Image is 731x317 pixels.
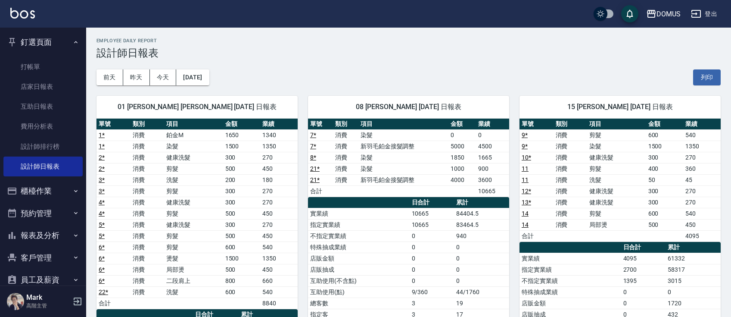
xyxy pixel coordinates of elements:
[223,230,261,242] td: 500
[683,197,721,208] td: 270
[454,286,509,298] td: 44/1760
[3,202,83,225] button: 預約管理
[308,230,410,242] td: 不指定實業績
[454,298,509,309] td: 19
[260,185,298,197] td: 270
[476,141,509,152] td: 4500
[223,185,261,197] td: 300
[164,264,223,275] td: 局部燙
[454,275,509,286] td: 0
[448,152,476,163] td: 1850
[223,119,261,130] th: 金額
[260,264,298,275] td: 450
[621,253,666,264] td: 4095
[410,219,454,230] td: 10665
[223,242,261,253] td: 600
[260,253,298,264] td: 1350
[358,129,448,141] td: 染髮
[554,219,588,230] td: 消費
[554,174,588,185] td: 消費
[621,5,638,22] button: save
[223,152,261,163] td: 300
[454,264,509,275] td: 0
[519,286,621,298] td: 特殊抽成業績
[522,221,529,228] a: 14
[519,275,621,286] td: 不指定實業績
[454,208,509,219] td: 84404.5
[223,253,261,264] td: 1500
[3,31,83,53] button: 釘選頁面
[522,210,529,217] a: 14
[666,253,721,264] td: 61332
[454,253,509,264] td: 0
[454,197,509,208] th: 累計
[164,197,223,208] td: 健康洗髮
[223,163,261,174] td: 500
[223,264,261,275] td: 500
[96,69,123,85] button: 前天
[3,247,83,269] button: 客戶管理
[333,163,358,174] td: 消費
[164,253,223,264] td: 燙髮
[358,152,448,163] td: 染髮
[164,208,223,219] td: 剪髮
[666,275,721,286] td: 3015
[646,208,684,219] td: 600
[522,176,529,183] a: 11
[10,8,35,19] img: Logo
[693,69,721,85] button: 列印
[260,174,298,185] td: 180
[587,129,646,141] td: 剪髮
[554,197,588,208] td: 消費
[260,119,298,130] th: 業績
[26,302,70,310] p: 高階主管
[554,208,588,219] td: 消費
[621,286,666,298] td: 0
[554,185,588,197] td: 消費
[448,141,476,152] td: 5000
[410,275,454,286] td: 0
[26,293,70,302] h5: Mark
[164,230,223,242] td: 剪髮
[308,264,410,275] td: 店販抽成
[308,185,333,197] td: 合計
[164,286,223,298] td: 洗髮
[646,219,684,230] td: 500
[308,253,410,264] td: 店販金額
[131,197,165,208] td: 消費
[131,185,165,197] td: 消費
[260,286,298,298] td: 540
[646,129,684,141] td: 600
[476,163,509,174] td: 900
[164,174,223,185] td: 洗髮
[260,163,298,174] td: 450
[587,174,646,185] td: 洗髮
[260,208,298,219] td: 450
[476,174,509,185] td: 3600
[223,197,261,208] td: 300
[454,230,509,242] td: 940
[223,141,261,152] td: 1500
[410,242,454,253] td: 0
[519,230,554,242] td: 合計
[308,298,410,309] td: 總客數
[3,157,83,176] a: 設計師日報表
[164,119,223,130] th: 項目
[308,208,410,219] td: 實業績
[666,286,721,298] td: 0
[554,129,588,141] td: 消費
[164,141,223,152] td: 染髮
[260,152,298,163] td: 270
[683,141,721,152] td: 1350
[131,152,165,163] td: 消費
[358,174,448,185] td: 新羽毛鉑金接髮調整
[476,152,509,163] td: 1665
[656,9,681,19] div: DOMUS
[587,219,646,230] td: 局部燙
[587,119,646,130] th: 項目
[131,242,165,253] td: 消費
[410,197,454,208] th: 日合計
[3,180,83,202] button: 櫃檯作業
[333,129,358,141] td: 消費
[131,163,165,174] td: 消費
